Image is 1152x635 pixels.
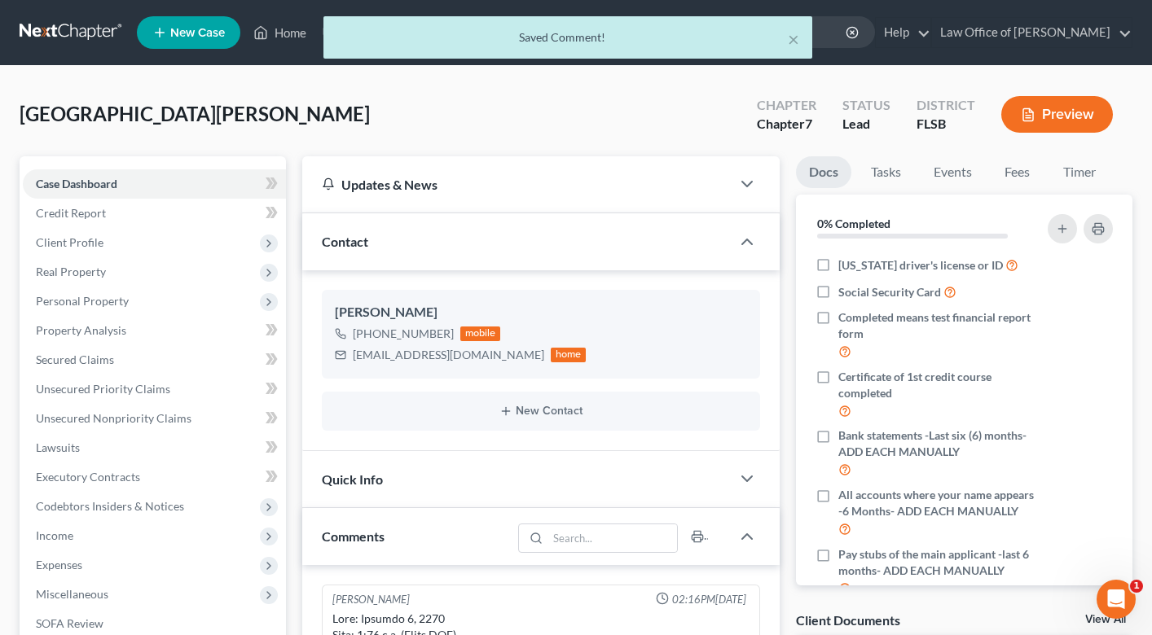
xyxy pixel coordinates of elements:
div: Client Documents [796,611,900,628]
span: 1 [1130,580,1143,593]
span: Pay stubs of the main applicant -last 6 months- ADD EACH MANUALLY [838,546,1035,579]
div: Lead [842,115,890,134]
div: Chapter [757,96,816,115]
button: × [788,29,799,49]
a: Secured Claims [23,345,286,374]
span: Unsecured Nonpriority Claims [36,411,191,425]
span: Executory Contracts [36,470,140,484]
iframe: Intercom live chat [1097,580,1136,619]
span: Expenses [36,558,82,571]
a: Unsecured Priority Claims [23,374,286,404]
a: Credit Report [23,199,286,228]
a: Property Analysis [23,316,286,345]
div: Updates & News [322,176,711,193]
a: Case Dashboard [23,169,286,199]
div: [EMAIL_ADDRESS][DOMAIN_NAME] [353,347,544,363]
span: Client Profile [36,235,103,249]
button: Preview [1001,96,1113,133]
span: Miscellaneous [36,587,108,601]
span: Income [36,528,73,542]
span: Quick Info [322,471,383,487]
div: [PERSON_NAME] [332,592,410,607]
span: Property Analysis [36,323,126,337]
a: Lawsuits [23,433,286,462]
span: Real Property [36,265,106,278]
span: Social Security Card [838,284,941,300]
span: Completed means test financial report form [838,309,1035,342]
a: Tasks [858,156,914,188]
span: Contact [322,234,368,249]
span: Personal Property [36,294,129,308]
span: Certificate of 1st credit course completed [838,369,1035,401]
span: Bank statements -Last six (6) months- ADD EACH MANUALLY [838,427,1035,460]
span: Codebtors Insiders & Notices [36,499,184,513]
strong: 0% Completed [817,217,890,230]
div: [PERSON_NAME] [335,303,747,322]
input: Search... [547,524,677,552]
div: District [917,96,975,115]
a: Unsecured Nonpriority Claims [23,404,286,433]
span: [US_STATE] driver's license or ID [838,257,1003,274]
span: 7 [805,116,812,131]
div: Saved Comment! [336,29,799,46]
span: Credit Report [36,206,106,220]
a: View All [1085,614,1126,625]
span: [GEOGRAPHIC_DATA][PERSON_NAME] [20,102,370,125]
div: home [551,348,587,362]
button: New Contact [335,405,747,418]
div: mobile [460,326,501,341]
div: Chapter [757,115,816,134]
span: Case Dashboard [36,177,117,190]
span: 02:16PM[DATE] [672,592,746,607]
span: Lawsuits [36,440,80,454]
a: Fees [992,156,1044,188]
span: All accounts where your name appears -6 Months- ADD EACH MANUALLY [838,487,1035,519]
a: Docs [796,156,851,188]
div: FLSB [917,115,975,134]
div: Status [842,96,890,115]
a: Events [921,156,985,188]
span: SOFA Review [36,616,103,630]
div: [PHONE_NUMBER] [353,326,454,342]
span: Secured Claims [36,353,114,366]
a: Executory Contracts [23,462,286,492]
span: Unsecured Priority Claims [36,382,170,396]
a: Timer [1050,156,1109,188]
span: Comments [322,528,385,544]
